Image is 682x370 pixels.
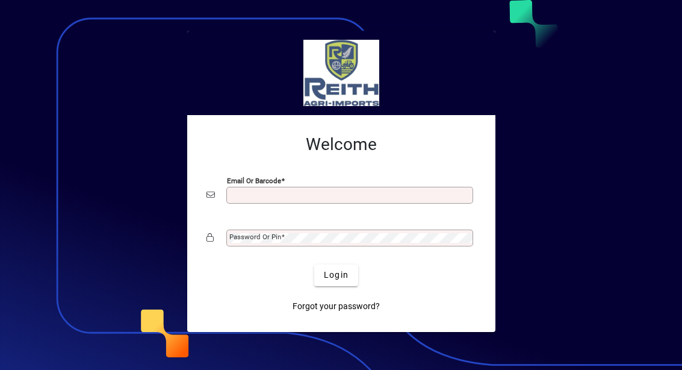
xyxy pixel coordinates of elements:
[229,233,281,241] mat-label: Password or Pin
[227,176,281,184] mat-label: Email or Barcode
[288,296,385,318] a: Forgot your password?
[206,134,476,155] h2: Welcome
[314,265,358,286] button: Login
[293,300,380,313] span: Forgot your password?
[324,269,349,281] span: Login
